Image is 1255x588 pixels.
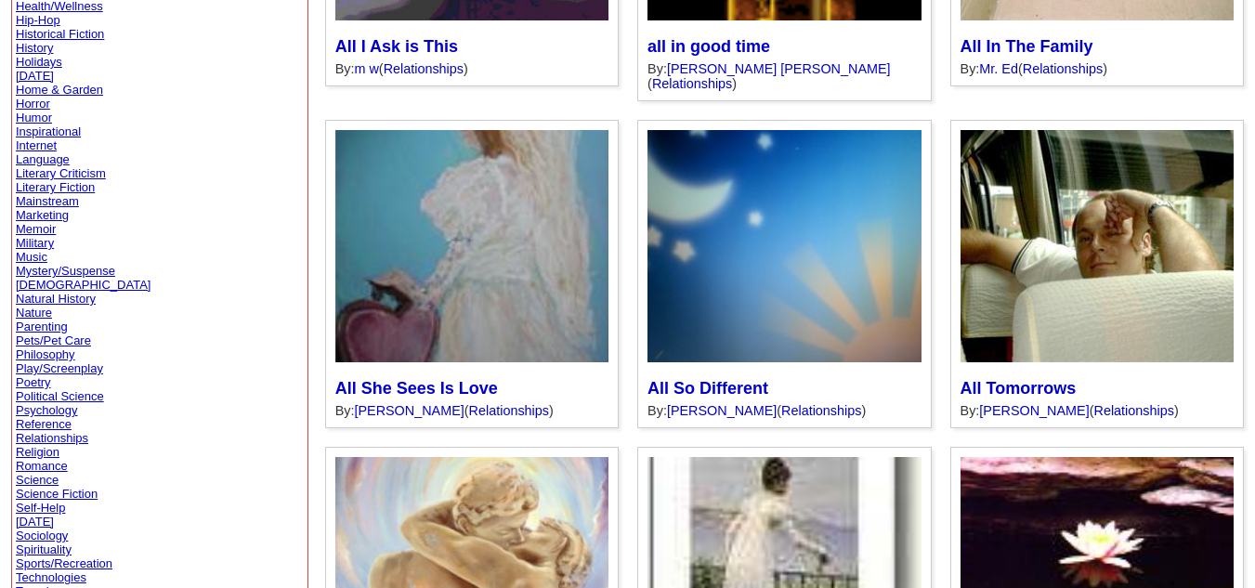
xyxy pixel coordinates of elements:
[647,379,768,398] a: All So Different
[469,403,549,418] a: Relationships
[354,403,464,418] a: [PERSON_NAME]
[354,61,378,76] a: m w
[335,61,608,76] div: By: ( )
[16,41,53,55] a: History
[16,124,81,138] a: Inspirational
[16,292,96,306] a: Natural History
[667,61,891,76] a: [PERSON_NAME] [PERSON_NAME]
[16,347,75,361] a: Philosophy
[979,403,1089,418] a: [PERSON_NAME]
[961,61,1234,76] div: By: ( )
[16,570,86,584] a: Technologies
[16,403,77,417] a: Psychology
[16,111,52,124] a: Humor
[16,166,106,180] a: Literary Criticism
[667,403,777,418] a: [PERSON_NAME]
[961,37,1093,56] a: All In The Family
[16,445,59,459] a: Religion
[979,61,1018,76] a: Mr. Ed
[16,473,59,487] a: Science
[16,487,98,501] a: Science Fiction
[16,138,57,152] a: Internet
[1023,61,1103,76] a: Relationships
[16,375,51,389] a: Poetry
[16,264,115,278] a: Mystery/Suspense
[16,417,72,431] a: Reference
[961,403,1234,418] div: By: ( )
[647,61,921,91] div: By: ( )
[16,69,54,83] a: [DATE]
[16,180,95,194] a: Literary Fiction
[16,152,70,166] a: Language
[16,236,54,250] a: Military
[16,55,62,69] a: Holidays
[335,37,458,56] a: All I Ask is This
[335,379,498,398] a: All She Sees Is Love
[16,13,60,27] a: Hip-Hop
[16,306,52,320] a: Nature
[16,320,68,333] a: Parenting
[647,403,921,418] div: By: ( )
[16,459,68,473] a: Romance
[16,529,68,542] a: Sociology
[16,389,104,403] a: Political Science
[16,208,69,222] a: Marketing
[16,97,50,111] a: Horror
[16,556,112,570] a: Sports/Recreation
[961,379,1077,398] a: All Tomorrows
[652,76,732,91] a: Relationships
[16,361,103,375] a: Play/Screenplay
[16,83,103,97] a: Home & Garden
[781,403,861,418] a: Relationships
[16,278,150,292] a: [DEMOGRAPHIC_DATA]
[16,431,88,445] a: Relationships
[16,222,56,236] a: Memoir
[384,61,464,76] a: Relationships
[335,403,608,418] div: By: ( )
[16,250,47,264] a: Music
[16,501,65,515] a: Self-Help
[16,542,72,556] a: Spirituality
[16,27,104,41] a: Historical Fiction
[1094,403,1174,418] a: Relationships
[16,333,91,347] a: Pets/Pet Care
[16,515,54,529] a: [DATE]
[647,37,770,56] a: all in good time
[16,194,79,208] a: Mainstream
